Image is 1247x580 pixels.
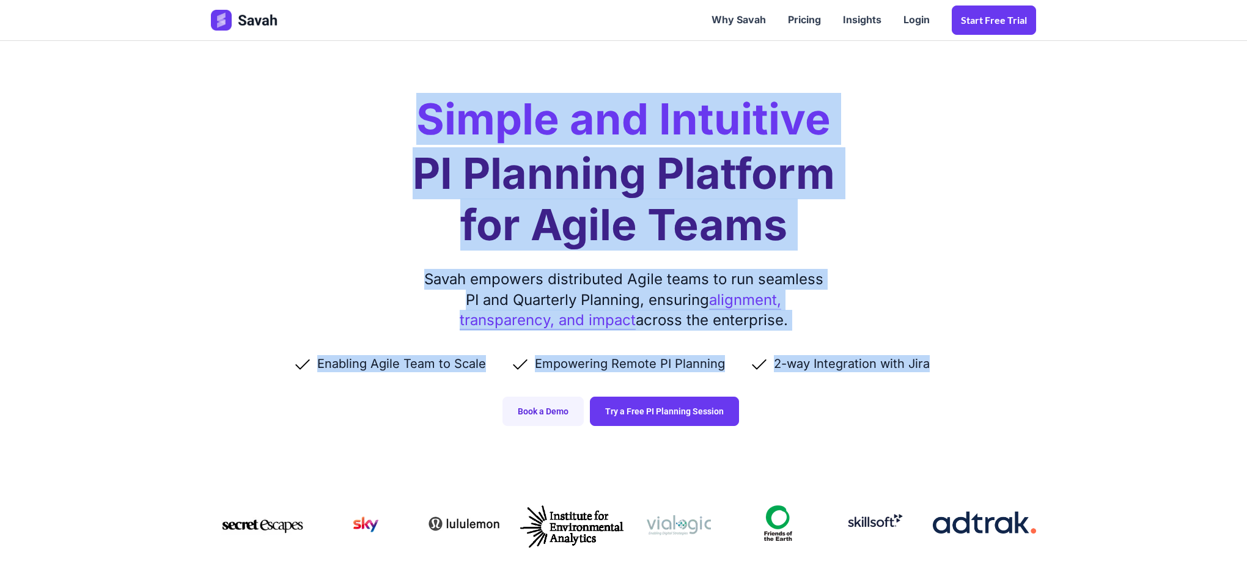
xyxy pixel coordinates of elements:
iframe: Chat Widget [1186,521,1247,580]
a: Try a Free PI Planning Session [590,397,739,426]
li: 2-way Integration with Jira [749,355,954,372]
li: Enabling Agile Team to Scale [293,355,510,372]
div: Savah empowers distributed Agile teams to run seamless PI and Quarterly Planning, ensuring across... [419,269,828,331]
h2: Simple and Intuitive [416,98,831,141]
h1: PI Planning Platform for Agile Teams [413,148,835,251]
a: Login [892,1,941,39]
a: Insights [832,1,892,39]
a: Book a Demo [502,397,584,426]
li: Empowering Remote PI Planning [510,355,749,372]
a: Pricing [777,1,832,39]
a: Start Free trial [952,6,1036,35]
a: Why Savah [701,1,777,39]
